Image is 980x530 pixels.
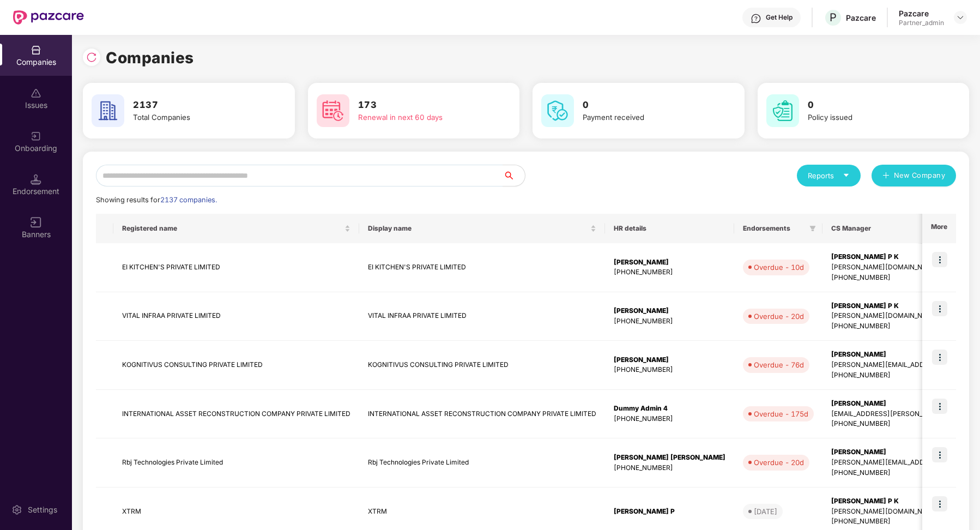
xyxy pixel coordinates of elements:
div: Reports [808,170,850,181]
div: [DATE] [754,506,777,517]
img: svg+xml;base64,PHN2ZyB3aWR0aD0iMTYiIGhlaWdodD0iMTYiIHZpZXdCb3g9IjAgMCAxNiAxNiIgZmlsbD0ibm9uZSIgeG... [31,217,41,228]
span: P [830,11,837,24]
th: Display name [359,214,605,243]
th: More [922,214,956,243]
div: Renewal in next 60 days [358,112,485,123]
img: svg+xml;base64,PHN2ZyB4bWxucz0iaHR0cDovL3d3dy53My5vcmcvMjAwMC9zdmciIHdpZHRoPSI2MCIgaGVpZ2h0PSI2MC... [317,94,349,127]
img: New Pazcare Logo [13,10,84,25]
img: svg+xml;base64,PHN2ZyB4bWxucz0iaHR0cDovL3d3dy53My5vcmcvMjAwMC9zdmciIHdpZHRoPSI2MCIgaGVpZ2h0PSI2MC... [541,94,574,127]
span: Registered name [122,224,342,233]
img: icon [932,496,947,511]
h3: 0 [583,98,709,112]
span: filter [807,222,818,235]
div: Total Companies [133,112,259,123]
div: Pazcare [899,8,944,19]
div: Pazcare [846,13,876,23]
div: Dummy Admin 4 [614,403,725,414]
img: svg+xml;base64,PHN2ZyBpZD0iQ29tcGFuaWVzIiB4bWxucz0iaHR0cDovL3d3dy53My5vcmcvMjAwMC9zdmciIHdpZHRoPS... [31,45,41,56]
div: [PERSON_NAME] [PERSON_NAME] [614,453,725,463]
span: caret-down [843,172,850,179]
div: [PHONE_NUMBER] [614,365,725,375]
h3: 173 [358,98,485,112]
div: Overdue - 76d [754,359,804,370]
img: svg+xml;base64,PHN2ZyB3aWR0aD0iMTQuNSIgaGVpZ2h0PSIxNC41IiB2aWV3Qm94PSIwIDAgMTYgMTYiIGZpbGw9Im5vbm... [31,174,41,185]
span: plus [882,172,890,180]
div: Overdue - 20d [754,457,804,468]
th: Registered name [113,214,359,243]
img: icon [932,399,947,414]
div: [PHONE_NUMBER] [614,463,725,473]
div: Overdue - 20d [754,311,804,322]
img: svg+xml;base64,PHN2ZyB4bWxucz0iaHR0cDovL3d3dy53My5vcmcvMjAwMC9zdmciIHdpZHRoPSI2MCIgaGVpZ2h0PSI2MC... [92,94,124,127]
img: svg+xml;base64,PHN2ZyB3aWR0aD0iMjAiIGhlaWdodD0iMjAiIHZpZXdCb3g9IjAgMCAyMCAyMCIgZmlsbD0ibm9uZSIgeG... [31,131,41,142]
div: [PHONE_NUMBER] [614,414,725,424]
div: Settings [25,504,61,515]
th: HR details [605,214,734,243]
div: Overdue - 10d [754,262,804,273]
img: svg+xml;base64,PHN2ZyBpZD0iSXNzdWVzX2Rpc2FibGVkIiB4bWxucz0iaHR0cDovL3d3dy53My5vcmcvMjAwMC9zdmciIH... [31,88,41,99]
span: 2137 companies. [160,196,217,204]
h3: 2137 [133,98,259,112]
span: Endorsements [743,224,805,233]
button: search [503,165,525,186]
div: [PERSON_NAME] [614,355,725,365]
td: KOGNITIVUS CONSULTING PRIVATE LIMITED [359,341,605,390]
div: [PHONE_NUMBER] [614,316,725,327]
div: Overdue - 175d [754,408,808,419]
div: [PERSON_NAME] [614,306,725,316]
td: Rbj Technologies Private Limited [359,438,605,487]
img: icon [932,350,947,365]
span: Showing results for [96,196,217,204]
div: Get Help [766,13,793,22]
div: [PERSON_NAME] [614,257,725,268]
td: INTERNATIONAL ASSET RECONSTRUCTION COMPANY PRIVATE LIMITED [113,390,359,439]
img: icon [932,447,947,462]
div: Partner_admin [899,19,944,27]
img: icon [932,301,947,316]
div: [PERSON_NAME] P [614,507,725,517]
div: Payment received [583,112,709,123]
span: Display name [368,224,588,233]
img: svg+xml;base64,PHN2ZyB4bWxucz0iaHR0cDovL3d3dy53My5vcmcvMjAwMC9zdmciIHdpZHRoPSI2MCIgaGVpZ2h0PSI2MC... [766,94,799,127]
td: VITAL INFRAA PRIVATE LIMITED [113,292,359,341]
td: EI KITCHEN'S PRIVATE LIMITED [113,243,359,292]
img: svg+xml;base64,PHN2ZyBpZD0iSGVscC0zMngzMiIgeG1sbnM9Imh0dHA6Ly93d3cudzMub3JnLzIwMDAvc3ZnIiB3aWR0aD... [751,13,761,24]
span: filter [809,225,816,232]
td: VITAL INFRAA PRIVATE LIMITED [359,292,605,341]
td: KOGNITIVUS CONSULTING PRIVATE LIMITED [113,341,359,390]
h3: 0 [808,98,934,112]
button: plusNew Company [872,165,956,186]
div: [PHONE_NUMBER] [614,267,725,278]
td: Rbj Technologies Private Limited [113,438,359,487]
td: INTERNATIONAL ASSET RECONSTRUCTION COMPANY PRIVATE LIMITED [359,390,605,439]
div: Policy issued [808,112,934,123]
img: icon [932,252,947,267]
td: EI KITCHEN'S PRIVATE LIMITED [359,243,605,292]
span: New Company [894,170,946,181]
img: svg+xml;base64,PHN2ZyBpZD0iRHJvcGRvd24tMzJ4MzIiIHhtbG5zPSJodHRwOi8vd3d3LnczLm9yZy8yMDAwL3N2ZyIgd2... [956,13,965,22]
h1: Companies [106,46,194,70]
img: svg+xml;base64,PHN2ZyBpZD0iUmVsb2FkLTMyeDMyIiB4bWxucz0iaHR0cDovL3d3dy53My5vcmcvMjAwMC9zdmciIHdpZH... [86,52,97,63]
img: svg+xml;base64,PHN2ZyBpZD0iU2V0dGluZy0yMHgyMCIgeG1sbnM9Imh0dHA6Ly93d3cudzMub3JnLzIwMDAvc3ZnIiB3aW... [11,504,22,515]
span: search [503,171,525,180]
